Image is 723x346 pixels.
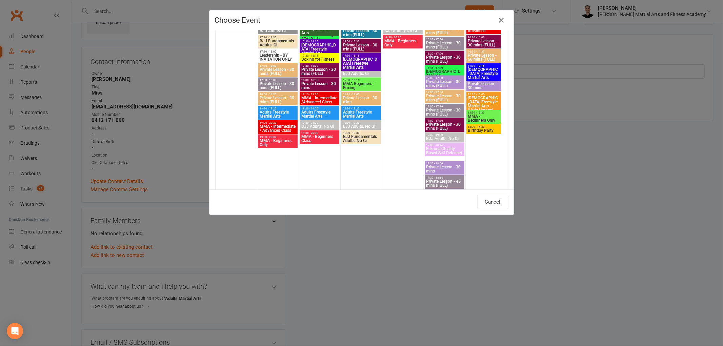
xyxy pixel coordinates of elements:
span: 17:30 - 18:15 [301,40,338,43]
span: [DEMOGRAPHIC_DATA] BJJ [301,33,338,41]
span: 17:30 - 18:00 [301,64,338,67]
span: Private Lesson - 30 mins (FULL) [426,122,463,130]
span: BJJ Adults: No Gi [343,124,380,128]
span: Private Lesson - 30 mins [301,82,338,90]
span: Private Lesson - 30 mins (FULL) [426,27,463,35]
span: 18:20 - 19:20 [259,107,297,110]
span: Private Lesson - 30 mins (FULL) [343,29,380,37]
span: Private Lesson - 45 mins (FULL) [426,179,463,187]
span: Adults Freestyle Martial Arts [259,110,297,118]
span: [DEMOGRAPHIC_DATA] Freestyle Martial Arts [343,57,380,69]
span: Birthday Party [468,128,500,133]
span: 17:00 - 17:30 [426,105,463,108]
span: MMA - Beginners Only [259,139,297,147]
span: Private Lesson - 30 mins (FULL) [426,55,463,63]
span: Private Lesson - 30 mins (FULL) [259,96,297,104]
span: Private Lesson - 30 mins (FULL) [259,82,297,90]
span: 18:20 - 19:20 [301,107,338,110]
span: BJJ Adults: Gi [259,29,297,33]
span: 19:30 - 20:30 [259,136,297,139]
span: 17:30 - 18:15 [426,144,463,147]
span: 18:15 - 19:30 [301,93,338,96]
span: MMA - Beginners Only [384,39,422,47]
span: 16:45 - 17:30 [426,66,463,69]
span: 10:30 - 11:00 [468,36,500,39]
span: Private Lesson - 30 mins [426,165,463,173]
span: Private Lesson - 30 mins (FULL) [259,67,297,76]
span: 16:30 - 17:00 [426,52,463,55]
span: Private Lesson - 30 mins (FULL) [301,67,338,76]
button: Cancel [477,195,508,209]
div: Open Intercom Messenger [7,323,23,339]
span: 17:30 - 18:15 [301,54,338,57]
span: Private Lesson - 30 mins (FULL) [426,108,463,116]
span: Private Lesson - 30 mins (FULL) [343,43,380,51]
span: 17:30 - 18:30 [259,36,297,39]
h4: Choose Event [215,16,508,24]
span: BJJ Adults: No Gi [301,124,338,128]
span: 12:30 - 13:30 [468,111,500,114]
span: Private Lesson - 60 mins (FULL) [468,53,500,61]
span: 19:30 - 21:00 [301,121,338,124]
span: 16:30 - 17:00 [426,38,463,41]
span: 18:15 - 18:45 [343,93,380,96]
span: 18:30 - 19:30 [343,121,380,124]
span: 18:30 - 19:30 [343,131,380,135]
span: Boxing for Fitness [301,57,338,61]
span: MMA - Intermediate / Advanced Class [259,124,297,133]
span: BJJ Adults: Gi [343,72,380,76]
span: Private Lesson - 30 mins [468,82,500,90]
span: MMA - Beginners Class [301,135,338,143]
span: MMA - Intermediate /Advanced Class [301,96,338,104]
span: Private Lesson - 30 mins (FULL) [468,39,500,47]
span: [DEMOGRAPHIC_DATA] BJJ [426,69,463,78]
span: 19:30 - 20:30 [384,36,422,39]
span: 19:00 - 20:30 [259,121,297,124]
span: 19:30 - 20:30 [301,131,338,135]
span: BJJ Fundamentals Adults: Gi [259,39,297,47]
span: 17:30 - 18:15 [343,54,380,57]
span: 17:30 - 18:15 [426,176,463,179]
span: Private Lesson - 30 mins [343,96,380,104]
span: BJJ Adults: No Gi [384,29,422,33]
span: 17:00 - 17:30 [426,91,463,94]
span: 17:30 - 18:00 [426,162,463,165]
span: [DEMOGRAPHIC_DATA] Freestyle Martial Arts [301,43,338,55]
span: 18:00 - 18:30 [301,79,338,82]
span: 12:15 - 12:45 [468,93,500,96]
span: 10:30 - 11:30 [468,50,500,53]
span: 18:20 - 19:20 [343,107,380,110]
span: 18:00 - 18:30 [259,93,297,96]
span: 17:00 - 17:30 [343,40,380,43]
span: Private Lesson - 30 mins (FULL) [426,80,463,88]
span: BJJ Fundamentals Adults: No Gi [343,135,380,143]
span: 17:30 - 18:00 [259,50,297,53]
span: 17:30 - 18:15 [343,79,380,82]
span: Private Lesson - 30 mins (FULL) [426,41,463,49]
span: [DEMOGRAPHIC_DATA] Freestyle Martial Arts [468,67,500,80]
span: [DEMOGRAPHIC_DATA] Freestyle Martial Arts (Little Heroes) [468,96,500,112]
span: Adults Freestyle Martial Arts [301,110,338,118]
span: MMA Sparring - Intermediate / Advanced [468,21,500,33]
span: Leadership - BY INVITATION ONLY [259,53,297,61]
span: 13:00 - 14:30 [468,125,500,128]
span: 11:30 - 12:15 [468,64,500,67]
span: Adults Freestyle Martial Arts [343,110,380,118]
span: Private Lesson - 30 mins (FULL) [426,94,463,102]
span: 17:00 - 17:30 [426,77,463,80]
span: BJJ Adults: No Gi [426,137,463,141]
span: 17:30 - 18:00 [259,79,297,82]
span: MMA - Beginners Only [468,114,500,122]
span: 17:30 - 19:00 [426,134,463,137]
span: 17:30 - 18:00 [259,64,297,67]
span: Eskrima (Reality Based Self Defence) [426,147,463,155]
span: 17:00 - 17:30 [426,119,463,122]
button: Close [496,15,507,26]
span: MMA Beginners - Boxing [343,82,380,90]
